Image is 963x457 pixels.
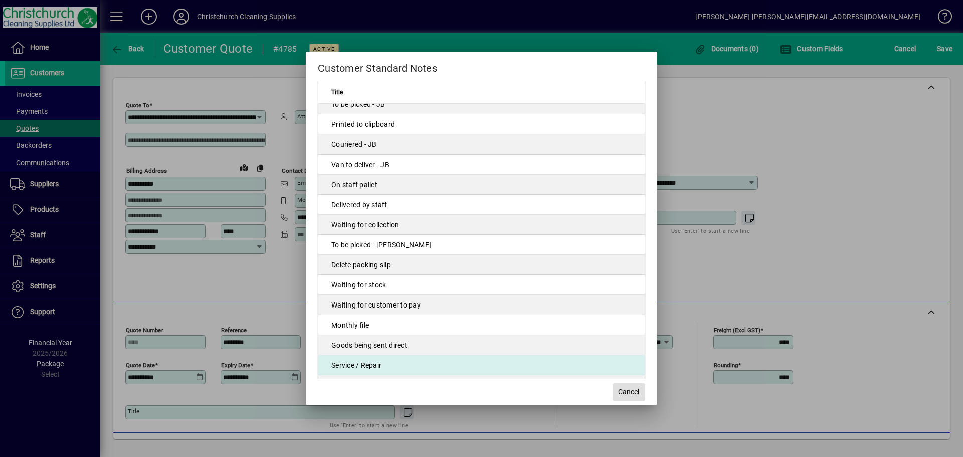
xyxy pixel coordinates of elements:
[318,295,645,315] td: Waiting for customer to pay
[618,387,639,397] span: Cancel
[613,383,645,401] button: Cancel
[318,215,645,235] td: Waiting for collection
[318,275,645,295] td: Waiting for stock
[318,175,645,195] td: On staff pallet
[331,87,343,98] span: Title
[318,134,645,155] td: Couriered - JB
[318,114,645,134] td: Printed to clipboard
[306,52,657,81] h2: Customer Standard Notes
[318,375,645,395] td: Do not action
[318,355,645,375] td: Service / Repair
[318,94,645,114] td: To be picked - JB
[318,195,645,215] td: Delivered by staff
[318,255,645,275] td: Delete packing slip
[318,315,645,335] td: Monthly file
[318,235,645,255] td: To be picked - [PERSON_NAME]
[318,335,645,355] td: Goods being sent direct
[318,155,645,175] td: Van to deliver - JB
